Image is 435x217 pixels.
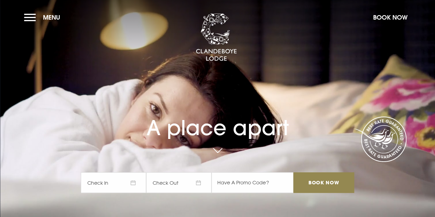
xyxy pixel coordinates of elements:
span: Check In [81,172,146,193]
span: Menu [43,13,60,21]
input: Have A Promo Code? [211,172,293,193]
button: Book Now [370,10,411,25]
button: Menu [24,10,64,25]
img: Clandeboye Lodge [196,13,237,62]
span: Check Out [146,172,211,193]
input: Book Now [293,172,354,193]
h1: A place apart [81,102,354,140]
